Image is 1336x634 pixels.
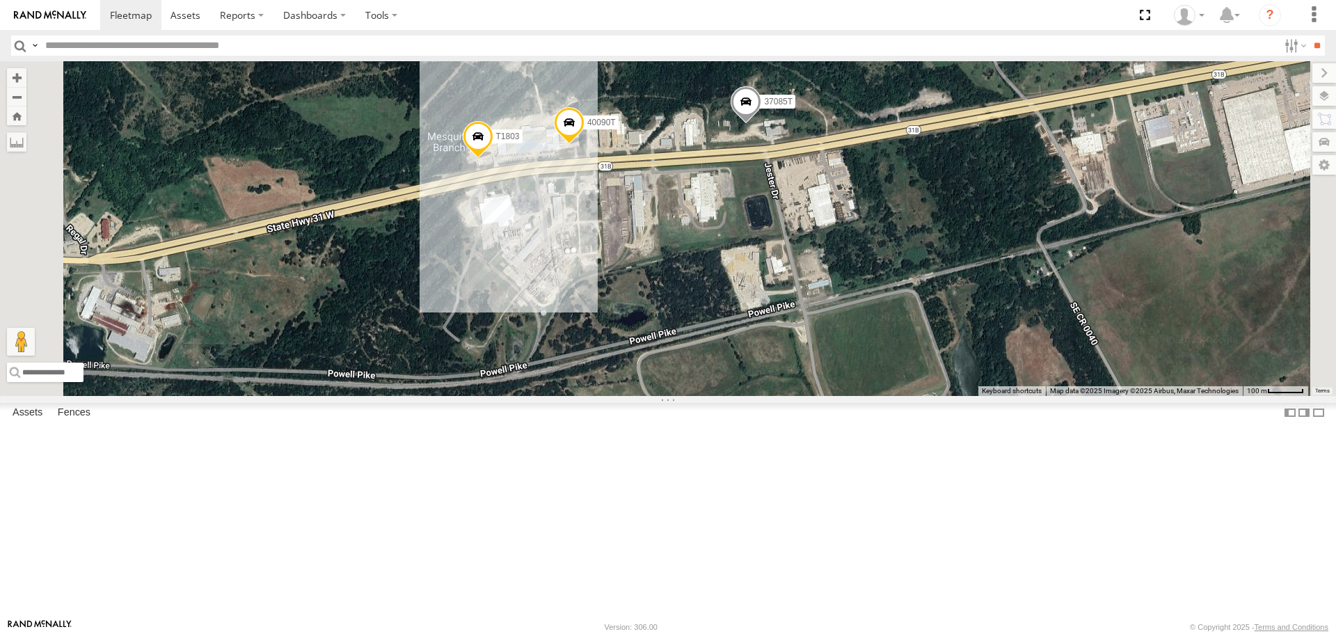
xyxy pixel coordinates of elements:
label: Dock Summary Table to the Left [1283,403,1297,423]
label: Map Settings [1312,155,1336,175]
label: Dock Summary Table to the Right [1297,403,1311,423]
button: Keyboard shortcuts [982,386,1042,396]
span: 100 m [1247,387,1267,395]
button: Zoom out [7,87,26,106]
a: Visit our Website [8,620,72,634]
label: Fences [51,404,97,423]
span: 37085T [764,97,793,106]
label: Assets [6,404,49,423]
a: Terms and Conditions [1255,623,1328,631]
span: T1803 [496,132,520,141]
button: Drag Pegman onto the map to open Street View [7,328,35,356]
label: Search Query [29,35,40,56]
div: Version: 306.00 [605,623,658,631]
label: Search Filter Options [1279,35,1309,56]
img: rand-logo.svg [14,10,86,20]
i: ? [1259,4,1281,26]
span: 40090T [587,118,616,127]
label: Hide Summary Table [1312,403,1326,423]
label: Measure [7,132,26,152]
div: Dwight Wallace [1169,5,1209,26]
button: Zoom Home [7,106,26,125]
button: Zoom in [7,68,26,87]
span: Map data ©2025 Imagery ©2025 Airbus, Maxar Technologies [1050,387,1239,395]
button: Map Scale: 100 m per 49 pixels [1243,386,1308,396]
div: © Copyright 2025 - [1190,623,1328,631]
a: Terms (opens in new tab) [1315,388,1330,393]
